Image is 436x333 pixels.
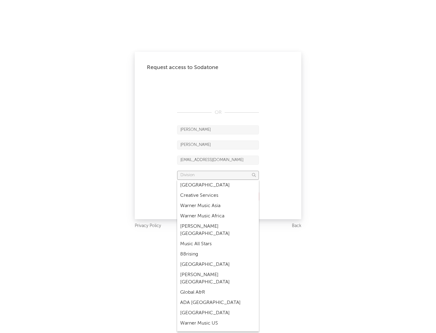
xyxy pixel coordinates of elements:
[177,249,259,259] div: 88rising
[147,64,289,71] div: Request access to Sodatone
[177,171,259,180] input: Division
[135,222,161,230] a: Privacy Policy
[177,221,259,239] div: [PERSON_NAME] [GEOGRAPHIC_DATA]
[177,156,259,165] input: Email
[177,308,259,318] div: [GEOGRAPHIC_DATA]
[292,222,301,230] a: Back
[177,270,259,287] div: [PERSON_NAME] [GEOGRAPHIC_DATA]
[177,287,259,298] div: Global A&R
[177,259,259,270] div: [GEOGRAPHIC_DATA]
[177,180,259,190] div: [GEOGRAPHIC_DATA]
[177,239,259,249] div: Music All Stars
[177,190,259,201] div: Creative Services
[177,109,259,116] div: OR
[177,318,259,328] div: Warner Music US
[177,140,259,150] input: Last Name
[177,298,259,308] div: ADA [GEOGRAPHIC_DATA]
[177,125,259,134] input: First Name
[177,201,259,211] div: Warner Music Asia
[177,211,259,221] div: Warner Music Africa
